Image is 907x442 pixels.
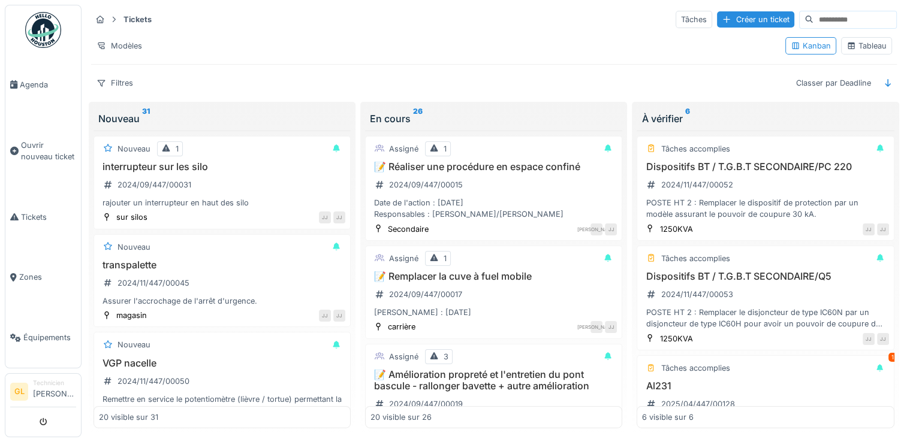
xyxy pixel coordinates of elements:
h3: interrupteur sur les silo [99,161,345,172]
div: JJ [863,223,875,235]
div: Classer par Deadline [791,74,876,92]
div: Nouveau [117,339,150,350]
div: JJ [605,321,617,333]
div: POSTE HT 2 : Remplacer le disjoncteur de type IC60N par un disjoncteur de type IC60H pour avoir u... [642,307,888,329]
a: GL Technicien[PERSON_NAME] [10,379,76,407]
sup: 26 [413,111,423,126]
div: 1 [888,353,897,362]
div: [PERSON_NAME] [590,321,602,333]
div: Nouveau [98,111,346,126]
li: [PERSON_NAME] [33,379,76,404]
div: 2024/09/447/00031 [117,179,191,190]
img: Badge_color-CXgf-gQk.svg [25,12,61,48]
div: Nouveau [117,241,150,253]
div: POSTE HT 2 : Remplacer le dispositif de protection par un modèle assurant le pouvoir de coupure 3... [642,197,888,220]
div: rajouter un interrupteur en haut des silo [99,197,345,208]
div: 3 [444,351,448,362]
div: 1250KVA [659,333,692,344]
div: Secondaire [388,223,429,235]
span: Ouvrir nouveau ticket [21,140,76,162]
div: 2024/09/447/00015 [389,179,463,190]
div: Date de l'action : [DATE] Responsables : [PERSON_NAME]/[PERSON_NAME] [370,197,617,220]
div: Technicien [33,379,76,387]
div: Tâches accomplies [661,362,730,374]
div: Filtres [91,74,138,92]
div: Nouveau [117,143,150,155]
a: Tickets [5,187,81,247]
div: JJ [877,223,889,235]
span: Tickets [21,211,76,223]
h3: 📝 Réaliser une procédure en espace confiné [370,161,617,172]
h3: transpalette [99,259,345,271]
div: Remettre en service le potentiomètre (lièvre / tortue) permettant la vitesse de montée/descente s... [99,393,345,416]
a: Équipements [5,307,81,368]
div: 2024/11/447/00052 [661,179,733,190]
sup: 31 [142,111,150,126]
div: 1 [176,143,179,155]
div: Tâches [676,11,712,28]
h3: VGP nacelle [99,358,345,369]
div: Assigné [389,143,418,155]
div: Assigné [389,351,418,362]
div: JJ [333,211,345,223]
div: 2024/11/447/00050 [117,376,189,387]
div: JJ [877,333,889,345]
div: sur silos [116,211,147,223]
div: Modèles [91,37,147,55]
div: Tâches accomplies [661,143,730,155]
div: [PERSON_NAME] : [DATE] [370,307,617,318]
div: JJ [863,333,875,345]
h3: Dispositifs BT / T.G.B.T SECONDAIRE/Q5 [642,271,888,282]
span: Zones [19,271,76,283]
div: 2024/09/447/00019 [389,398,463,410]
div: Tableau [846,40,887,52]
h3: Al231 [642,380,888,392]
div: Assigné [389,253,418,264]
div: JJ [605,223,617,235]
div: 2024/09/447/00017 [389,289,462,300]
div: 2025/04/447/00128 [661,398,734,410]
h3: Dispositifs BT / T.G.B.T SECONDAIRE/PC 220 [642,161,888,172]
div: 1250KVA [659,223,692,235]
a: Ouvrir nouveau ticket [5,115,81,187]
div: JJ [333,310,345,322]
div: 20 visible sur 31 [99,411,158,423]
a: Zones [5,247,81,308]
div: 1 [444,253,447,264]
div: À vérifier [641,111,889,126]
div: magasin [116,310,147,321]
h3: 📝 Remplacer la cuve à fuel mobile [370,271,617,282]
div: 1 [444,143,447,155]
div: carrière [388,321,415,332]
div: Tâches accomplies [661,253,730,264]
div: Créer un ticket [717,11,794,28]
div: 2024/11/447/00045 [117,277,189,289]
div: Kanban [791,40,831,52]
strong: Tickets [119,14,156,25]
li: GL [10,383,28,401]
div: [PERSON_NAME] [590,223,602,235]
div: JJ [319,211,331,223]
sup: 6 [685,111,689,126]
div: 2024/11/447/00053 [661,289,733,300]
div: En cours [370,111,617,126]
h3: 📝 Amélioration propreté et l'entretien du pont bascule - rallonger bavette + autre amélioration [370,369,617,392]
div: 20 visible sur 26 [370,411,432,423]
span: Agenda [20,79,76,90]
div: 6 visible sur 6 [642,411,694,423]
div: Assurer l'accrochage de l'arrêt d'urgence. [99,295,345,307]
a: Agenda [5,55,81,115]
span: Équipements [23,332,76,343]
div: JJ [319,310,331,322]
